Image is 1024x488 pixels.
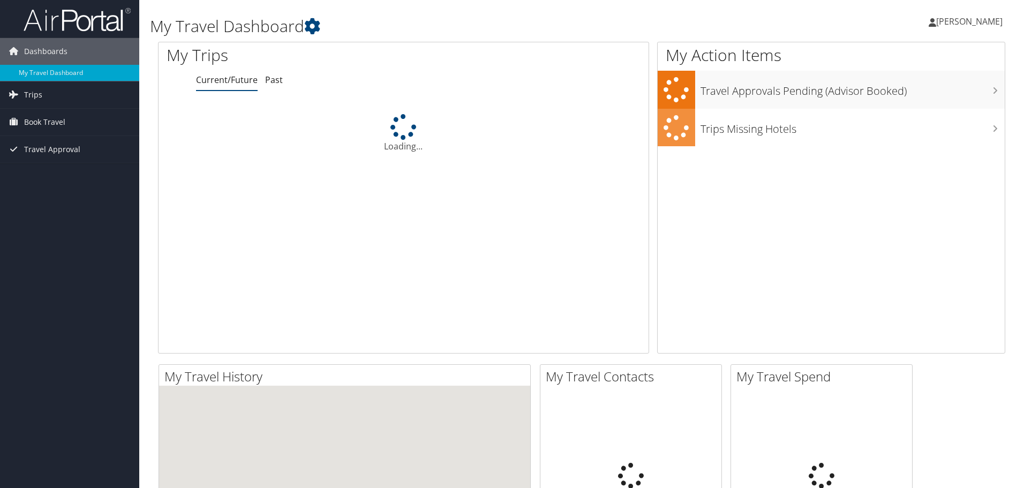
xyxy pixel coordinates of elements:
a: Current/Future [196,74,258,86]
h3: Trips Missing Hotels [701,116,1005,137]
span: [PERSON_NAME] [936,16,1003,27]
a: Trips Missing Hotels [658,109,1005,147]
span: Travel Approval [24,136,80,163]
h3: Travel Approvals Pending (Advisor Booked) [701,78,1005,99]
h2: My Travel History [164,367,530,386]
h1: My Action Items [658,44,1005,66]
a: [PERSON_NAME] [929,5,1013,37]
img: airportal-logo.png [24,7,131,32]
a: Travel Approvals Pending (Advisor Booked) [658,71,1005,109]
span: Book Travel [24,109,65,136]
h1: My Travel Dashboard [150,15,726,37]
span: Trips [24,81,42,108]
a: Past [265,74,283,86]
span: Dashboards [24,38,67,65]
div: Loading... [159,114,649,153]
h1: My Trips [167,44,436,66]
h2: My Travel Contacts [546,367,721,386]
h2: My Travel Spend [736,367,912,386]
